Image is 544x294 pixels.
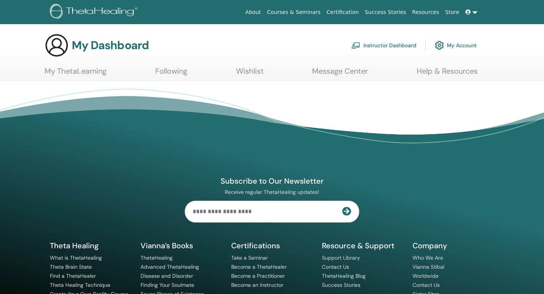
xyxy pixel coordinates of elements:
a: Success Stories [362,5,409,19]
a: My Account [435,37,477,54]
h4: Subscribe to Our Newsletter [185,176,359,186]
a: Theta Healing Technique [50,282,110,288]
a: Become an Instructor [231,282,283,288]
img: logo.png [50,4,140,21]
a: Become a Practitioner [231,272,285,279]
a: Theta Brain State [50,263,92,270]
a: Who We Are [413,254,443,261]
a: About [242,5,264,19]
a: Message Center [312,67,368,81]
p: Receive regular ThetaHealing updates! [185,189,359,195]
a: Help & Resources [417,67,478,81]
h3: My Dashboard [72,39,149,52]
a: Contact Us [322,263,349,270]
h5: Theta Healing [50,241,131,251]
a: Advanced ThetaHealing [141,263,199,270]
a: My ThetaLearning [45,67,107,81]
a: Certification [323,5,362,19]
a: Find a ThetaHealer [50,272,96,279]
a: Worldwide [413,272,439,279]
a: Wishlist [236,67,264,81]
a: Take a Seminar [231,254,268,261]
a: Following [155,67,187,81]
a: ThetaHealing Blog [322,272,366,279]
a: Success Stories [322,282,360,288]
a: Support Library [322,254,360,261]
a: Contact Us [413,282,440,288]
img: cog.svg [435,39,444,52]
a: Courses & Seminars [264,5,324,19]
a: Store [442,5,462,19]
img: chalkboard-teacher.svg [351,42,360,49]
h5: Vianna’s Books [141,241,222,251]
h5: Company [413,241,494,251]
a: Instructor Dashboard [351,37,416,54]
a: ThetaHealing [141,254,173,261]
a: Become a ThetaHealer [231,263,287,270]
a: What is ThetaHealing [50,254,102,261]
a: Vianna Stibal [413,263,444,270]
h5: Resource & Support [322,241,403,251]
a: Disease and Disorder [141,272,193,279]
a: Finding Your Soulmate [141,282,194,288]
h5: Certifications [231,241,313,251]
a: Resources [409,5,442,19]
img: generic-user-icon.jpg [45,33,69,57]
